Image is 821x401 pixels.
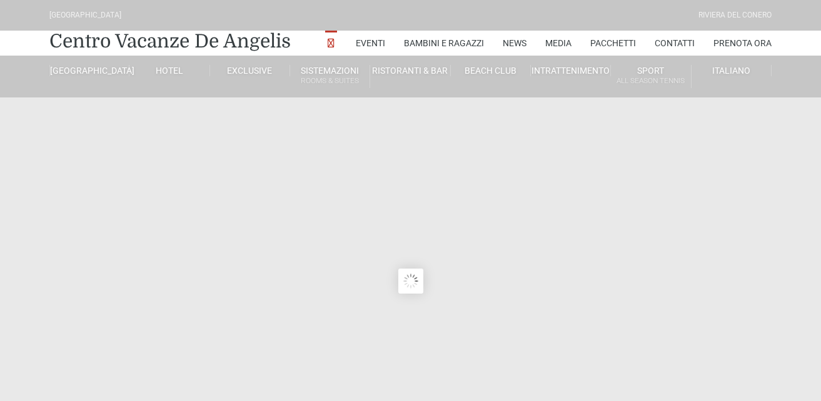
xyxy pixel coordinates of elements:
[655,31,695,56] a: Contatti
[698,9,772,21] div: Riviera Del Conero
[545,31,572,56] a: Media
[531,65,611,76] a: Intrattenimento
[49,29,291,54] a: Centro Vacanze De Angelis
[356,31,385,56] a: Eventi
[712,66,750,76] span: Italiano
[590,31,636,56] a: Pacchetti
[49,9,121,21] div: [GEOGRAPHIC_DATA]
[692,65,772,76] a: Italiano
[611,75,690,87] small: All Season Tennis
[290,75,370,87] small: Rooms & Suites
[404,31,484,56] a: Bambini e Ragazzi
[49,65,129,76] a: [GEOGRAPHIC_DATA]
[611,65,691,88] a: SportAll Season Tennis
[451,65,531,76] a: Beach Club
[370,65,450,76] a: Ristoranti & Bar
[210,65,290,76] a: Exclusive
[503,31,526,56] a: News
[713,31,772,56] a: Prenota Ora
[290,65,370,88] a: SistemazioniRooms & Suites
[129,65,209,76] a: Hotel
